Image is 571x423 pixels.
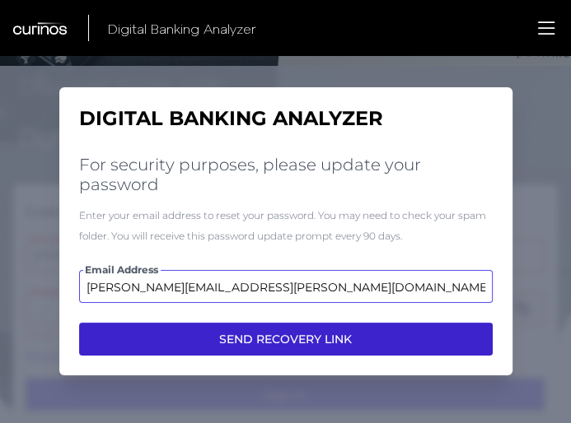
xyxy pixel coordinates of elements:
img: Curinos [13,22,68,35]
span: Digital Banking Analyzer [108,21,256,36]
button: SEND RECOVERY LINK [79,323,493,356]
h1: Digital Banking Analyzer [79,107,493,131]
span: Email Address [83,263,160,277]
div: Enter your email address to reset your password. You may need to check your spam folder. You will... [79,205,493,246]
h2: For security purposes, please update your password [79,155,493,194]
